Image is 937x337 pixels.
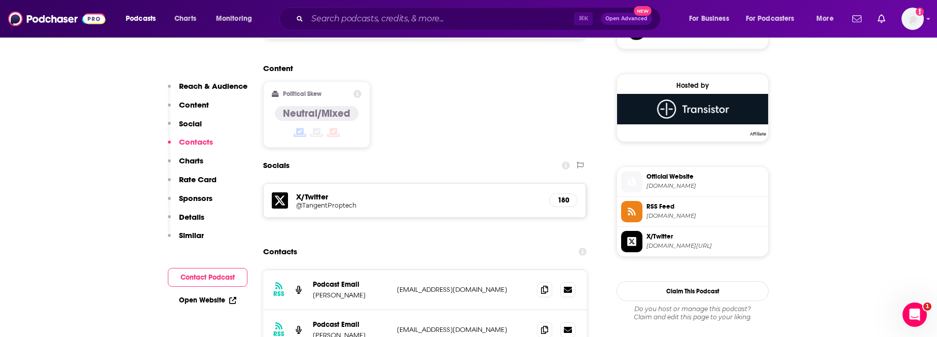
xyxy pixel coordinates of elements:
span: Affiliate [748,131,768,137]
span: feeds.transistor.fm [646,212,764,220]
button: open menu [739,11,809,27]
iframe: Intercom live chat [903,302,927,327]
p: Content [179,100,209,110]
h2: Socials [263,156,290,175]
button: Sponsors [168,193,212,212]
span: Charts [174,12,196,26]
span: New [634,6,652,16]
a: Open Website [179,296,236,305]
span: twitter.com/TangentProptech [646,242,764,250]
a: Transistor [617,94,768,136]
span: More [816,12,834,26]
span: Logged in as high10media [902,8,924,30]
a: @TangentProptech [296,201,541,209]
button: Open AdvancedNew [601,13,652,25]
button: Show profile menu [902,8,924,30]
span: X/Twitter [646,232,764,241]
button: Claim This Podcast [617,281,769,301]
button: Details [168,212,204,231]
button: Contact Podcast [168,268,247,287]
p: Sponsors [179,193,212,203]
a: X/Twitter[DOMAIN_NAME][URL] [621,231,764,252]
p: Social [179,119,202,128]
a: Official Website[DOMAIN_NAME] [621,171,764,192]
a: Show notifications dropdown [874,10,889,27]
p: Details [179,212,204,222]
p: [PERSON_NAME] [313,291,389,299]
button: open menu [682,11,742,27]
button: Charts [168,156,203,175]
a: RSS Feed[DOMAIN_NAME] [621,201,764,222]
h2: Contacts [263,242,297,261]
h4: Neutral/Mixed [283,107,350,120]
svg: Add a profile image [916,8,924,16]
span: Open Advanced [605,16,647,21]
div: Claim and edit this page to your liking. [617,305,769,321]
a: Show notifications dropdown [848,10,866,27]
p: Charts [179,156,203,165]
span: RSS Feed [646,202,764,211]
h2: Political Skew [283,90,321,97]
button: open menu [119,11,169,27]
button: Content [168,100,209,119]
a: Charts [168,11,202,27]
button: Similar [168,230,204,249]
p: Reach & Audience [179,81,247,91]
img: Podchaser - Follow, Share and Rate Podcasts [8,9,105,28]
h5: @TangentProptech [296,201,458,209]
span: 1 [923,302,931,311]
span: For Podcasters [746,12,795,26]
span: For Business [689,12,729,26]
span: Podcasts [126,12,156,26]
img: User Profile [902,8,924,30]
div: Search podcasts, credits, & more... [289,7,670,30]
input: Search podcasts, credits, & more... [307,11,574,27]
span: Do you host or manage this podcast? [617,305,769,313]
button: Reach & Audience [168,81,247,100]
h2: Content [263,63,579,73]
button: open menu [209,11,265,27]
p: Contacts [179,137,213,147]
button: Social [168,119,202,138]
button: open menu [809,11,846,27]
img: Transistor [617,94,768,124]
p: [EMAIL_ADDRESS][DOMAIN_NAME] [397,285,529,294]
span: Monitoring [216,12,252,26]
div: Hosted by [617,81,768,90]
button: Contacts [168,137,213,156]
span: Official Website [646,172,764,181]
h5: X/Twitter [296,192,541,201]
span: tangent.transistor.fm [646,182,764,190]
h3: RSS [273,290,284,298]
span: ⌘ K [574,12,593,25]
p: Podcast Email [313,280,389,289]
p: Podcast Email [313,320,389,329]
p: Rate Card [179,175,217,184]
p: Similar [179,230,204,240]
h5: 180 [558,196,569,205]
button: Rate Card [168,175,217,193]
p: [EMAIL_ADDRESS][DOMAIN_NAME] [397,325,529,334]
